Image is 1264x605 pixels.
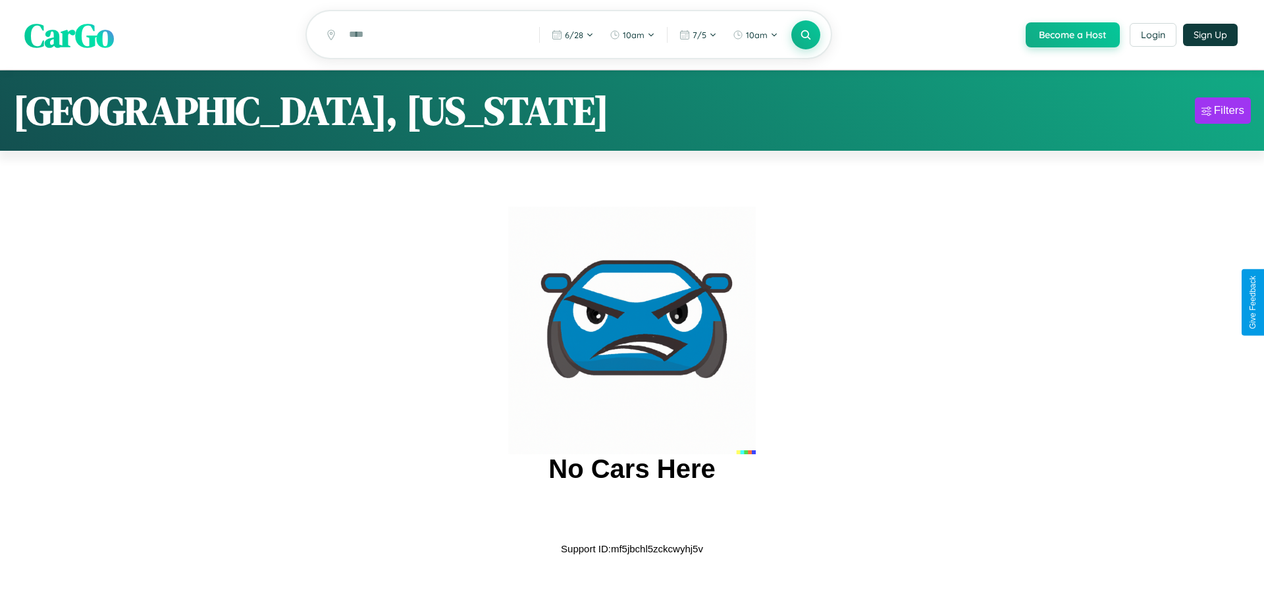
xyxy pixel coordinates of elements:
h1: [GEOGRAPHIC_DATA], [US_STATE] [13,84,609,138]
p: Support ID: mf5jbchl5zckcwyhj5v [561,540,703,558]
h2: No Cars Here [548,454,715,484]
div: Give Feedback [1248,276,1257,329]
span: 10am [623,30,645,40]
button: 6/28 [545,24,600,45]
div: Filters [1214,104,1244,117]
button: 7/5 [673,24,724,45]
button: Login [1130,23,1176,47]
button: Filters [1195,97,1251,124]
span: 6 / 28 [565,30,583,40]
img: car [508,207,756,454]
button: Sign Up [1183,24,1238,46]
button: 10am [726,24,785,45]
span: CarGo [24,12,114,57]
button: 10am [603,24,662,45]
button: Become a Host [1026,22,1120,47]
span: 10am [746,30,768,40]
span: 7 / 5 [693,30,706,40]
